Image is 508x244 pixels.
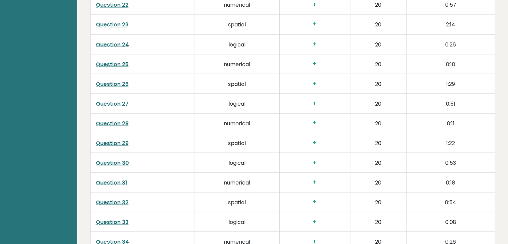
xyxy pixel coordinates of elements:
[285,100,345,107] h3: +
[194,74,280,94] td: spatial
[96,218,129,226] a: Question 33
[194,94,280,113] td: logical
[285,198,345,205] h3: +
[350,15,406,34] td: 20
[406,212,495,232] td: 0:08
[285,40,345,47] h3: +
[285,1,345,8] h3: +
[406,192,495,212] td: 0:54
[194,172,280,192] td: numerical
[285,80,345,87] h3: +
[350,192,406,212] td: 20
[350,74,406,94] td: 20
[96,100,129,107] a: Question 27
[285,119,345,126] h3: +
[406,34,495,54] td: 0:26
[194,54,280,74] td: numerical
[194,192,280,212] td: spatial
[194,153,280,172] td: logical
[350,54,406,74] td: 20
[96,198,129,206] a: Question 32
[194,15,280,34] td: spatial
[406,153,495,172] td: 0:53
[350,133,406,153] td: 20
[96,60,129,68] a: Question 25
[285,21,345,28] h3: +
[350,113,406,133] td: 20
[194,212,280,232] td: logical
[406,54,495,74] td: 0:10
[194,133,280,153] td: spatial
[96,40,129,48] a: Question 24
[406,172,495,192] td: 0:18
[194,34,280,54] td: logical
[406,133,495,153] td: 1:22
[285,218,345,225] h3: +
[406,113,495,133] td: 0:11
[96,80,129,88] a: Question 26
[406,15,495,34] td: 2:14
[350,212,406,232] td: 20
[285,178,345,186] h3: +
[350,94,406,113] td: 20
[350,172,406,192] td: 20
[96,1,129,9] a: Question 22
[285,159,345,166] h3: +
[96,119,129,127] a: Question 28
[285,60,345,67] h3: +
[406,94,495,113] td: 0:51
[96,178,127,186] a: Question 31
[96,21,129,28] a: Question 23
[406,74,495,94] td: 1:29
[96,159,129,166] a: Question 30
[285,139,345,146] h3: +
[350,153,406,172] td: 20
[350,34,406,54] td: 20
[96,139,129,147] a: Question 29
[194,113,280,133] td: numerical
